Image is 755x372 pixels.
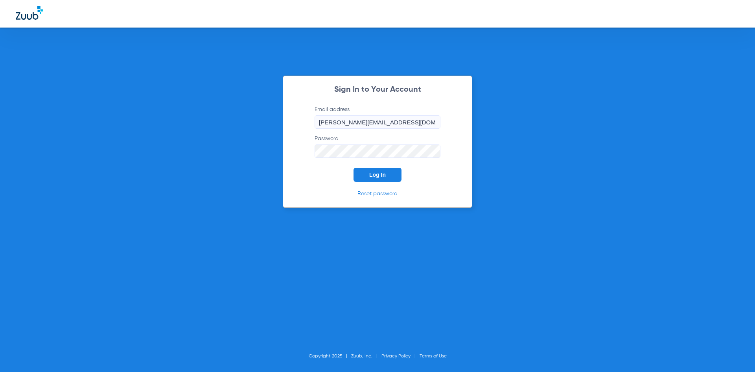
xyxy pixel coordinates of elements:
[357,191,398,196] a: Reset password
[351,352,381,360] li: Zuub, Inc.
[315,144,440,158] input: Password
[309,352,351,360] li: Copyright 2025
[420,354,447,359] a: Terms of Use
[303,86,452,94] h2: Sign In to Your Account
[315,135,440,158] label: Password
[315,105,440,129] label: Email address
[716,334,755,372] iframe: Chat Widget
[354,168,401,182] button: Log In
[369,172,386,178] span: Log In
[315,115,440,129] input: Email address
[381,354,411,359] a: Privacy Policy
[16,6,43,20] img: Zuub Logo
